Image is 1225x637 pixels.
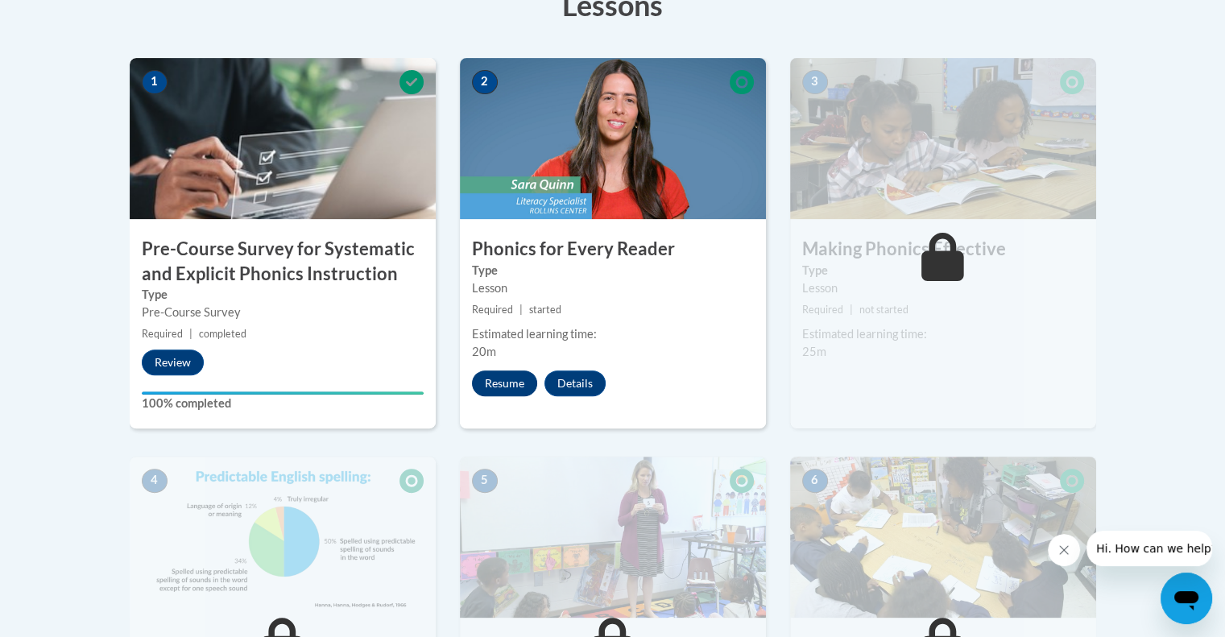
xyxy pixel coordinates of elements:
span: | [519,304,523,316]
img: Course Image [460,457,766,618]
img: Course Image [130,58,436,219]
img: Course Image [790,58,1096,219]
button: Resume [472,370,537,396]
img: Course Image [460,58,766,219]
span: not started [859,304,908,316]
span: 25m [802,345,826,358]
div: Lesson [472,279,754,297]
span: | [850,304,853,316]
div: Estimated learning time: [472,325,754,343]
label: Type [472,262,754,279]
div: Lesson [802,279,1084,297]
iframe: Close message [1048,534,1080,566]
iframe: Button to launch messaging window [1161,573,1212,624]
label: Type [802,262,1084,279]
span: Required [802,304,843,316]
span: 6 [802,469,828,493]
label: Type [142,286,424,304]
h3: Making Phonics Effective [790,237,1096,262]
span: | [189,328,192,340]
span: 4 [142,469,168,493]
button: Review [142,350,204,375]
iframe: Message from company [1086,531,1212,566]
span: Required [142,328,183,340]
div: Estimated learning time: [802,325,1084,343]
span: 1 [142,70,168,94]
span: Required [472,304,513,316]
span: 20m [472,345,496,358]
div: Your progress [142,391,424,395]
button: Details [544,370,606,396]
label: 100% completed [142,395,424,412]
span: started [529,304,561,316]
span: 2 [472,70,498,94]
span: 5 [472,469,498,493]
img: Course Image [130,457,436,618]
div: Pre-Course Survey [142,304,424,321]
span: completed [199,328,246,340]
h3: Pre-Course Survey for Systematic and Explicit Phonics Instruction [130,237,436,287]
span: Hi. How can we help? [10,11,130,24]
span: 3 [802,70,828,94]
img: Course Image [790,457,1096,618]
h3: Phonics for Every Reader [460,237,766,262]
